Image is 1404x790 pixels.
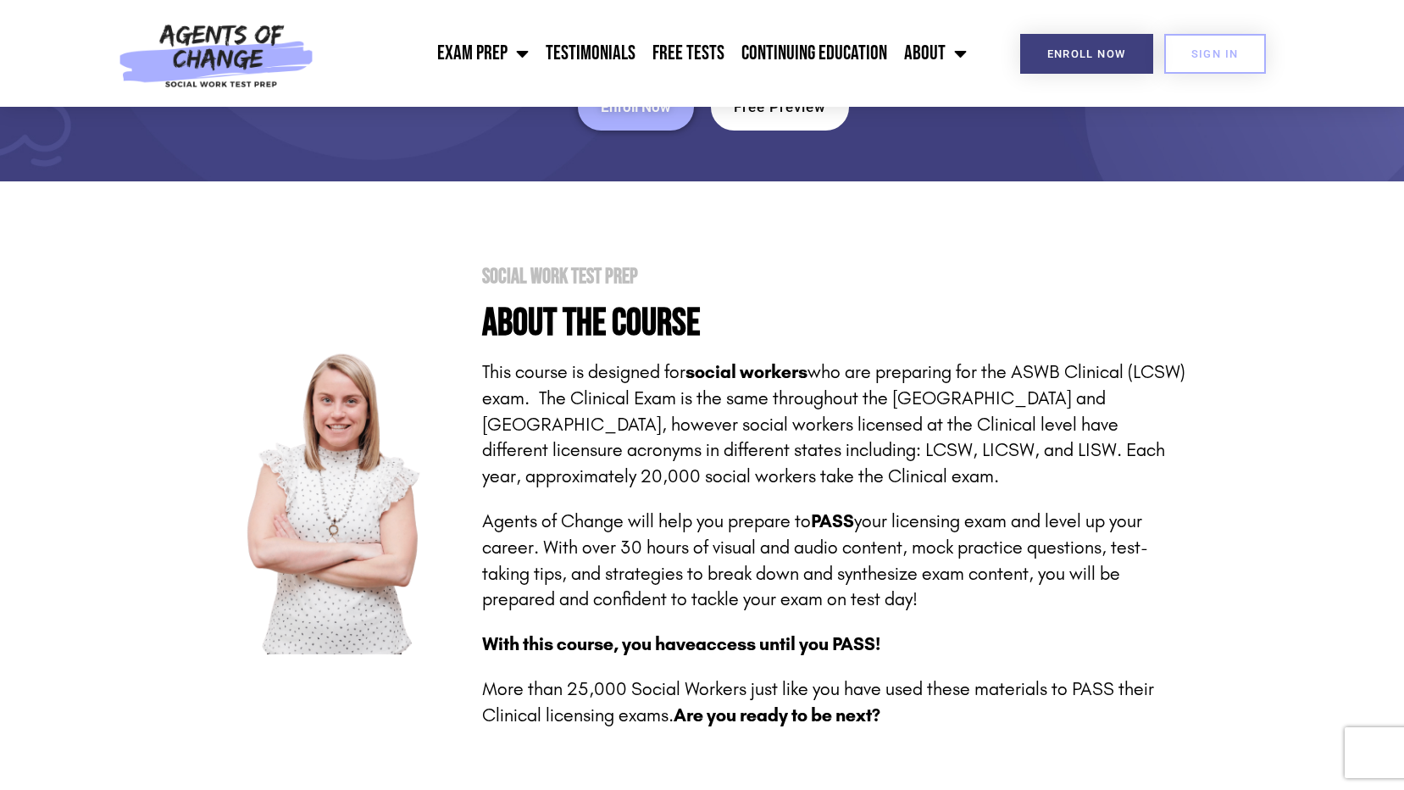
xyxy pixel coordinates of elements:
[1164,34,1266,74] a: SIGN IN
[482,509,1185,613] p: Agents of Change will help you prepare to your licensing exam and level up your career. With over...
[1191,48,1239,59] span: SIGN IN
[696,633,880,655] span: access until you PASS!
[733,32,896,75] a: Continuing Education
[578,84,694,131] a: Enroll Now
[734,100,826,114] span: Free Preview
[1020,34,1153,74] a: Enroll Now
[685,361,807,383] strong: social workers
[429,32,537,75] a: Exam Prep
[537,32,644,75] a: Testimonials
[644,32,733,75] a: Free Tests
[711,84,849,131] a: Free Preview
[601,100,671,114] span: Enroll Now
[482,359,1185,490] p: This course is designed for who are preparing for the ASWB Clinical (LCSW) exam. The Clinical Exa...
[1047,48,1126,59] span: Enroll Now
[482,304,1185,342] h4: About the Course
[896,32,975,75] a: About
[482,633,696,655] span: With this course, you have
[482,266,1185,287] h2: Social Work Test Prep
[811,510,854,532] strong: PASS
[323,32,975,75] nav: Menu
[674,704,880,726] strong: Are you ready to be next?
[482,676,1185,729] p: More than 25,000 Social Workers just like you have used these materials to PASS their Clinical li...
